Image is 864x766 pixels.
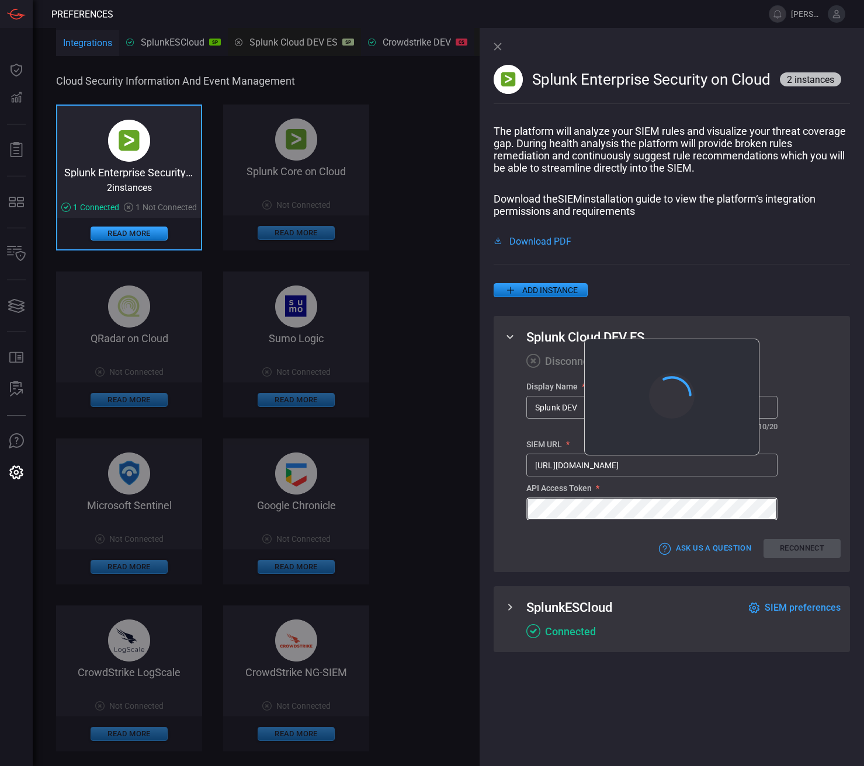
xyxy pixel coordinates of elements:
span: SplunkESCloud [526,600,612,615]
div: Splunk Cloud DEV ES [235,37,354,48]
div: 1 [124,203,197,212]
span: [PERSON_NAME].[PERSON_NAME] [791,9,823,19]
p: The platform will analyze your SIEM rules and visualize your threat coverage gap. During health a... [494,125,850,174]
div: Display Name [526,382,778,391]
img: splunk-B-AX9-PE.png [494,65,523,94]
div: SplunkESCloud [126,37,221,48]
span: Splunk Cloud DEV ES [526,330,644,344]
div: API Access Token [526,483,778,493]
button: SIEM preferences [748,600,841,615]
div: SP [209,39,221,46]
span: Download PDF [509,236,571,245]
button: Detections [2,84,30,112]
img: splunk-B-AX9-PE.png [108,120,150,162]
p: Download the SIEM installation guide to view the platform‘s integration permissions and requirements [494,193,850,217]
span: Preferences [51,9,113,20]
button: Dashboard [2,56,30,84]
input: https://organization.splunkcloud.com [527,454,777,476]
span: Connected [80,203,119,212]
button: MITRE - Detection Posture [2,188,30,216]
button: Rule Catalog [2,344,30,372]
button: Read More [91,227,168,241]
div: Disconnected [526,354,609,368]
span: 2 instance s [107,182,152,193]
button: Ask Us a Question [657,539,754,558]
span: Cloud Security Information and Event Management [56,75,488,87]
div: SP [342,39,354,46]
button: ADD INSTANCE [494,283,588,297]
div: 10 / 20 [758,422,778,431]
div: Splunk Enterprise Security on Cloud [57,166,201,177]
button: Ask Us A Question [2,427,30,455]
button: Splunk Cloud DEV ESSP [228,28,361,56]
span: SIEM preferences [765,602,841,613]
button: Integrations [56,30,119,58]
div: CS [456,39,467,46]
span: instances [794,74,834,85]
div: 1 [61,203,119,212]
button: SplunkESCloudSP [119,28,228,56]
button: Crowdstrike DEVCS [361,28,474,56]
div: Crowdstrike DEV [368,37,467,48]
button: Reports [2,136,30,164]
div: SIEM URL [526,440,778,449]
span: 2 [787,74,792,85]
span: Not Connected [143,203,197,212]
button: ALERT ANALYSIS [2,375,30,403]
button: Crowdstrike Prod 2CS [474,28,597,56]
button: Cards [2,292,30,320]
div: Connected [526,624,596,638]
button: Preferences [2,459,30,487]
span: Splunk Enterprise Security on Cloud [532,71,771,88]
button: Inventory [2,240,30,268]
a: Download PDF [494,236,850,245]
